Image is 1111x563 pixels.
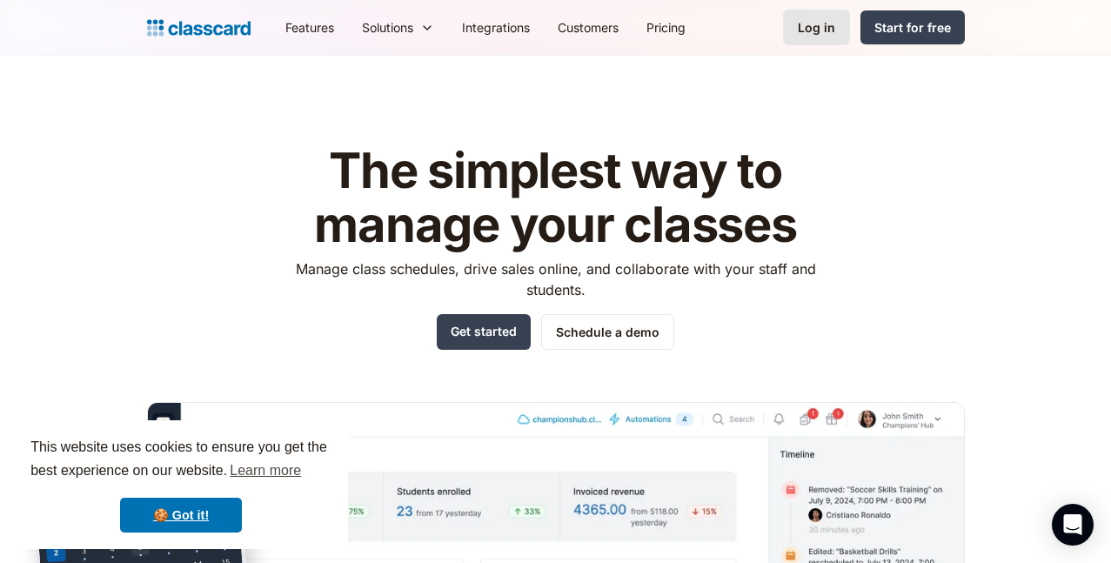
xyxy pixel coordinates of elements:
div: Solutions [362,18,413,37]
div: Solutions [348,8,448,47]
p: Manage class schedules, drive sales online, and collaborate with your staff and students. [279,258,832,300]
a: home [147,16,251,40]
span: This website uses cookies to ensure you get the best experience on our website. [30,437,331,484]
a: Log in [783,10,850,45]
a: Get started [437,314,531,350]
a: Features [271,8,348,47]
a: dismiss cookie message [120,498,242,533]
div: Open Intercom Messenger [1052,504,1094,546]
a: Start for free [860,10,965,44]
div: cookieconsent [14,420,348,549]
a: Integrations [448,8,544,47]
h1: The simplest way to manage your classes [279,144,832,251]
div: Start for free [874,18,951,37]
a: learn more about cookies [227,458,304,484]
div: Log in [798,18,835,37]
a: Pricing [632,8,699,47]
a: Schedule a demo [541,314,674,350]
a: Customers [544,8,632,47]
